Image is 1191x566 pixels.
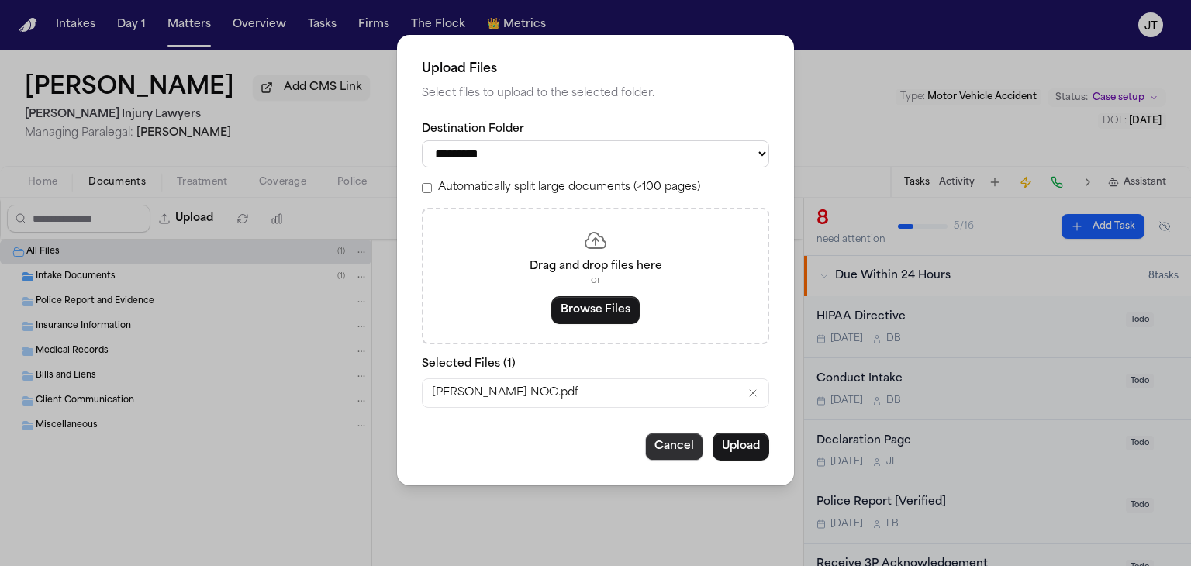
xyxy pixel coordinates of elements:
span: [PERSON_NAME] NOC.pdf [432,385,578,401]
p: Selected Files ( 1 ) [422,357,769,372]
p: or [442,274,749,287]
button: Browse Files [551,296,640,324]
label: Automatically split large documents (>100 pages) [438,180,700,195]
h2: Upload Files [422,60,769,78]
p: Select files to upload to the selected folder. [422,85,769,103]
label: Destination Folder [422,122,769,137]
button: Remove Morales-Nieves NOC.pdf [747,387,759,399]
button: Upload [713,433,769,461]
button: Cancel [645,433,703,461]
p: Drag and drop files here [442,259,749,274]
